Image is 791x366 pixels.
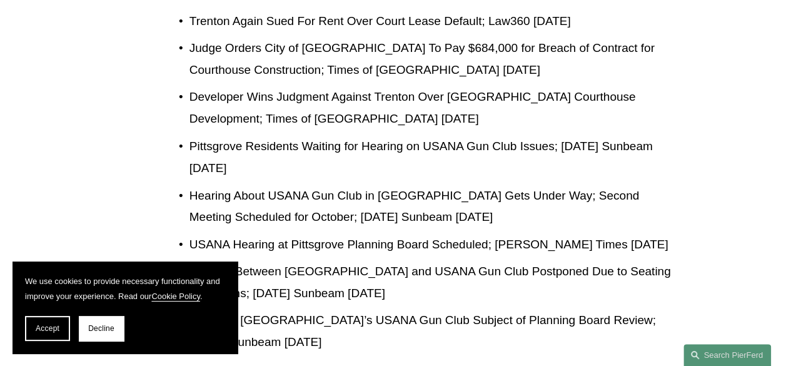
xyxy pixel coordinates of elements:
[189,38,675,81] p: Judge Orders City of [GEOGRAPHIC_DATA] To Pay $684,000 for Breach of Contract for Courthouse Cons...
[189,135,675,178] p: Pittsgrove Residents Waiting for Hearing on USANA Gun Club Issues; [DATE] Sunbeam [DATE]
[79,316,124,341] button: Decline
[683,344,771,366] a: Search this site
[88,324,114,333] span: Decline
[189,233,675,255] p: USANA Hearing at Pittsgrove Planning Board Scheduled; [PERSON_NAME] Times [DATE]
[25,316,70,341] button: Accept
[189,11,675,32] p: Trenton Again Sued For Rent Over Court Lease Default; Law360 [DATE]
[189,309,675,352] p: Issues at [GEOGRAPHIC_DATA]’s USANA Gun Club Subject of Planning Board Review; [DATE] Sunbeam [DATE]
[189,260,675,303] p: Meeting Between [GEOGRAPHIC_DATA] and USANA Gun Club Postponed Due to Seating Limitations; [DATE]...
[151,292,200,301] a: Cookie Policy
[36,324,59,333] span: Accept
[13,262,238,353] section: Cookie banner
[189,86,675,130] p: Developer Wins Judgment Against Trenton Over [GEOGRAPHIC_DATA] Courthouse Development; Times of [...
[189,185,675,228] p: Hearing About USANA Gun Club in [GEOGRAPHIC_DATA] Gets Under Way; Second Meeting Scheduled for Oc...
[25,274,225,303] p: We use cookies to provide necessary functionality and improve your experience. Read our .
